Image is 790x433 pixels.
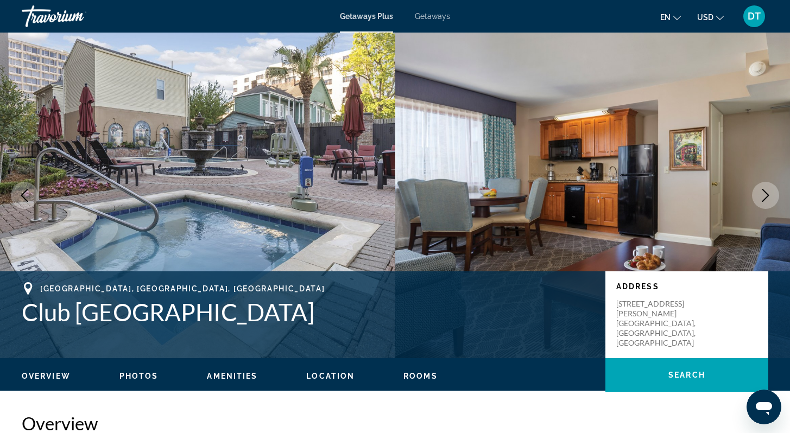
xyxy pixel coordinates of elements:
[22,371,71,381] button: Overview
[40,284,325,293] span: [GEOGRAPHIC_DATA], [GEOGRAPHIC_DATA], [GEOGRAPHIC_DATA]
[752,182,779,209] button: Next image
[415,12,450,21] a: Getaways
[616,299,703,348] p: [STREET_ADDRESS][PERSON_NAME] [GEOGRAPHIC_DATA], [GEOGRAPHIC_DATA], [GEOGRAPHIC_DATA]
[747,390,781,424] iframe: Button to launch messaging window
[668,371,705,379] span: Search
[605,358,768,392] button: Search
[660,13,671,22] span: en
[616,282,757,291] p: Address
[748,11,761,22] span: DT
[306,371,355,381] button: Location
[403,371,438,381] button: Rooms
[697,9,724,25] button: Change currency
[119,371,159,381] button: Photos
[660,9,681,25] button: Change language
[740,5,768,28] button: User Menu
[340,12,393,21] a: Getaways Plus
[697,13,713,22] span: USD
[22,2,130,30] a: Travorium
[11,182,38,209] button: Previous image
[22,298,595,326] h1: Club [GEOGRAPHIC_DATA]
[207,371,257,381] button: Amenities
